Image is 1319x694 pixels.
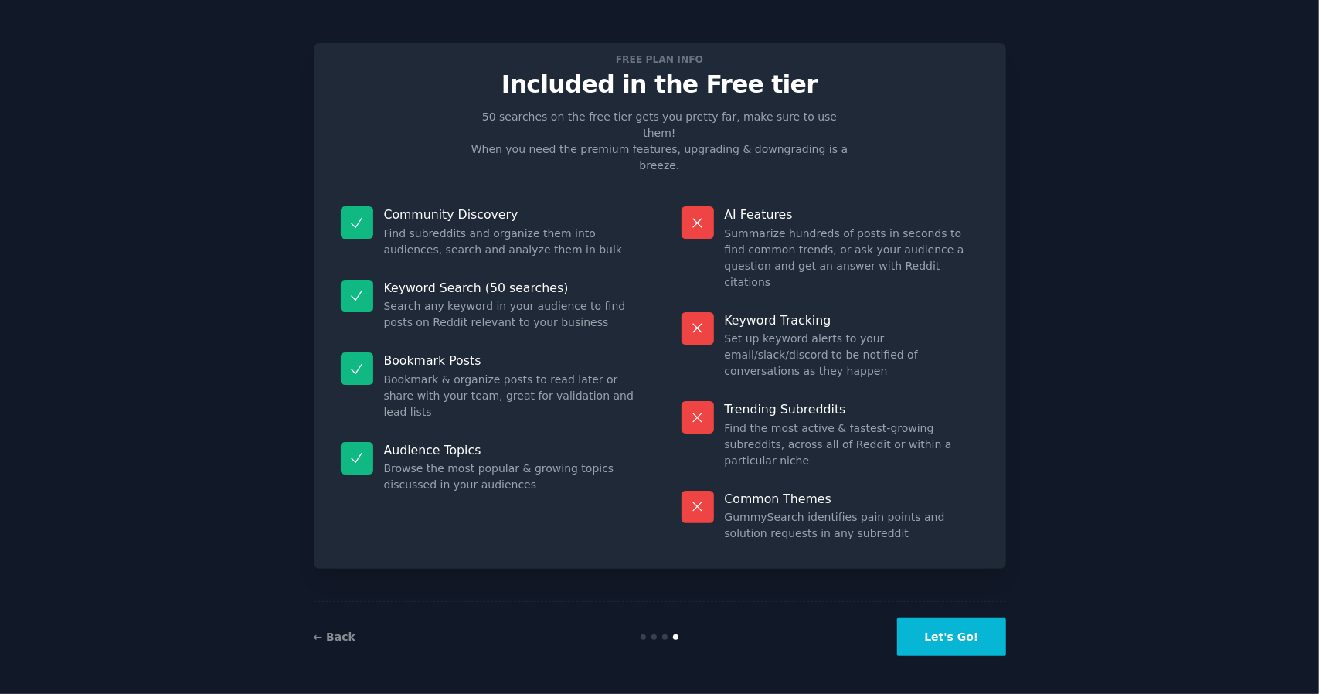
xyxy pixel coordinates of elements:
[725,420,979,469] dd: Find the most active & fastest-growing subreddits, across all of Reddit or within a particular niche
[384,226,638,258] dd: Find subreddits and organize them into audiences, search and analyze them in bulk
[725,509,979,542] dd: GummySearch identifies pain points and solution requests in any subreddit
[384,298,638,331] dd: Search any keyword in your audience to find posts on Reddit relevant to your business
[725,312,979,328] p: Keyword Tracking
[725,206,979,223] p: AI Features
[725,226,979,291] dd: Summarize hundreds of posts in seconds to find common trends, or ask your audience a question and...
[725,401,979,417] p: Trending Subreddits
[384,352,638,369] p: Bookmark Posts
[384,442,638,458] p: Audience Topics
[314,631,355,643] a: ← Back
[725,331,979,379] dd: Set up keyword alerts to your email/slack/discord to be notified of conversations as they happen
[384,372,638,420] dd: Bookmark & organize posts to read later or share with your team, great for validation and lead lists
[725,491,979,507] p: Common Themes
[384,280,638,296] p: Keyword Search (50 searches)
[330,71,990,98] p: Included in the Free tier
[897,618,1005,656] button: Let's Go!
[613,52,705,68] span: Free plan info
[384,461,638,493] dd: Browse the most popular & growing topics discussed in your audiences
[384,206,638,223] p: Community Discovery
[465,109,855,174] p: 50 searches on the free tier gets you pretty far, make sure to use them! When you need the premiu...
